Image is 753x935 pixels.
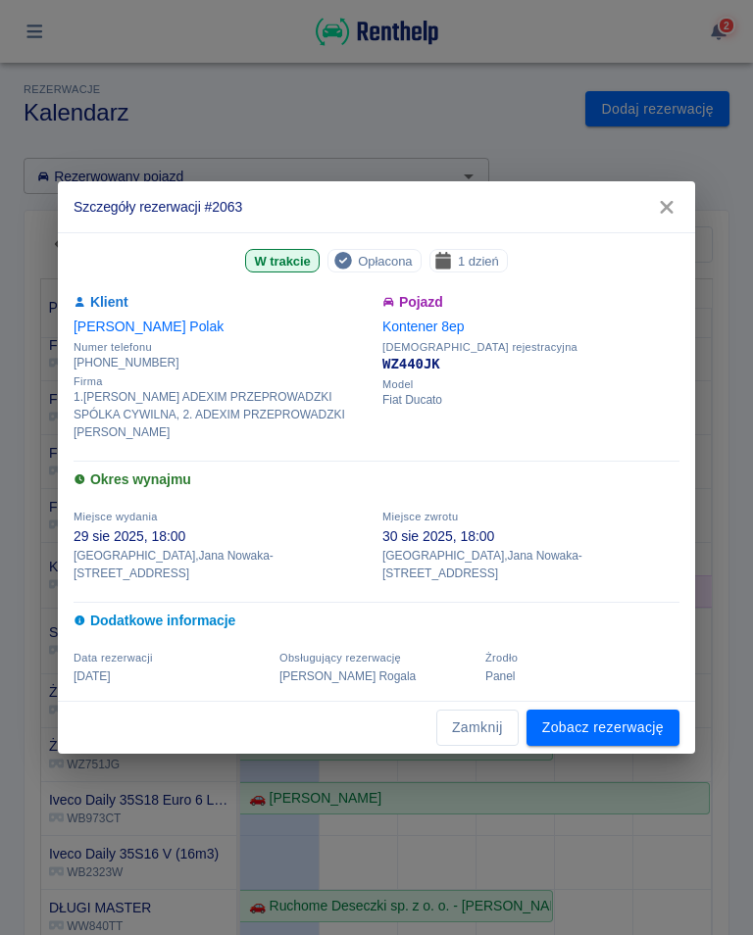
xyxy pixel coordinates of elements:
span: Firma [74,375,371,388]
h2: Szczegóły rezerwacji #2063 [58,181,695,232]
h6: Okres wynajmu [74,469,679,490]
p: [PHONE_NUMBER] [74,354,371,371]
span: Opłacona [350,251,420,271]
p: WZ440JK [382,354,679,374]
span: Żrodło [485,652,518,664]
span: W trakcie [246,251,318,271]
p: [PERSON_NAME] Rogala [279,667,474,685]
p: Panel [485,667,679,685]
p: [DATE] [74,667,268,685]
p: [GEOGRAPHIC_DATA] , Jana Nowaka-[STREET_ADDRESS] [74,547,371,582]
h6: Dodatkowe informacje [74,611,679,631]
p: [GEOGRAPHIC_DATA] , Jana Nowaka-[STREET_ADDRESS] [382,547,679,582]
span: 1 dzień [450,251,507,271]
h6: Pojazd [382,292,679,313]
p: 29 sie 2025, 18:00 [74,526,371,547]
span: Numer telefonu [74,341,371,354]
a: Kontener 8ep [382,319,464,334]
p: 30 sie 2025, 18:00 [382,526,679,547]
p: 1.[PERSON_NAME] ADEXIM PRZEPROWADZKI SPÓLKA CYWILNA, 2. ADEXIM PRZEPROWADZKI [PERSON_NAME] [74,388,371,441]
p: Fiat Ducato [382,391,679,409]
span: Obsługujący rezerwację [279,652,401,664]
span: Data rezerwacji [74,652,153,664]
span: Miejsce wydania [74,511,158,522]
span: [DEMOGRAPHIC_DATA] rejestracyjna [382,341,679,354]
a: Zobacz rezerwację [527,710,679,746]
h6: Klient [74,292,371,313]
span: Model [382,378,679,391]
button: Zamknij [436,710,519,746]
a: [PERSON_NAME] Polak [74,319,224,334]
span: Miejsce zwrotu [382,511,458,522]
